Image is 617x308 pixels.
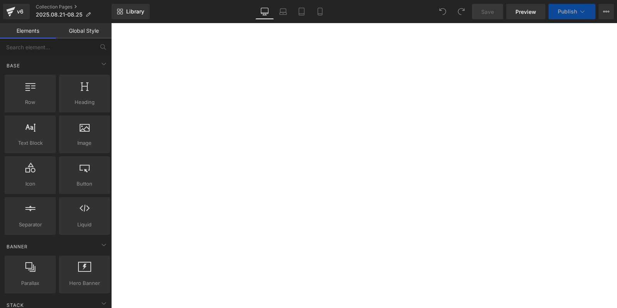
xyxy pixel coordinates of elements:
[61,279,108,287] span: Hero Banner
[61,98,108,106] span: Heading
[7,180,53,188] span: Icon
[515,8,536,16] span: Preview
[481,8,494,16] span: Save
[36,4,112,10] a: Collection Pages
[7,279,53,287] span: Parallax
[56,23,112,38] a: Global Style
[292,4,311,19] a: Tablet
[506,4,545,19] a: Preview
[6,243,28,250] span: Banner
[7,139,53,147] span: Text Block
[126,8,144,15] span: Library
[3,4,30,19] a: v6
[599,4,614,19] button: More
[255,4,274,19] a: Desktop
[61,180,108,188] span: Button
[454,4,469,19] button: Redo
[7,221,53,229] span: Separator
[36,12,82,18] span: 2025.08.21-08.25
[112,4,150,19] a: New Library
[558,8,577,15] span: Publish
[7,98,53,106] span: Row
[6,62,21,69] span: Base
[61,221,108,229] span: Liquid
[435,4,450,19] button: Undo
[274,4,292,19] a: Laptop
[549,4,595,19] button: Publish
[15,7,25,17] div: v6
[311,4,329,19] a: Mobile
[61,139,108,147] span: Image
